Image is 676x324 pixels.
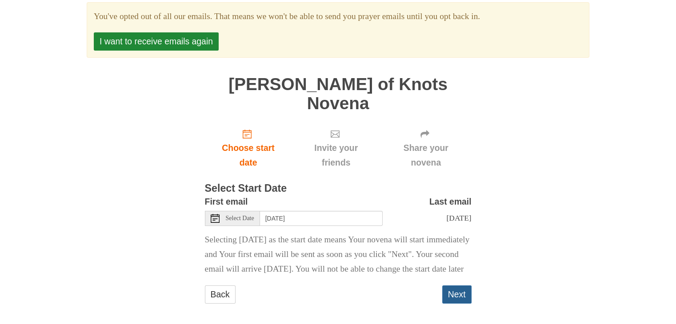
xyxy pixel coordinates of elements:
[389,141,463,170] span: Share your novena
[429,194,472,209] label: Last email
[442,285,472,304] button: Next
[292,122,380,174] div: Click "Next" to confirm your start date first.
[205,285,236,304] a: Back
[205,122,292,174] a: Choose start date
[300,141,371,170] span: Invite your friends
[205,75,472,113] h1: [PERSON_NAME] of Knots Novena
[94,9,582,24] section: You've opted out of all our emails. That means we won't be able to send you prayer emails until y...
[260,211,383,226] input: Use the arrow keys to pick a date
[205,194,248,209] label: First email
[446,213,471,222] span: [DATE]
[205,233,472,277] p: Selecting [DATE] as the start date means Your novena will start immediately and Your first email ...
[380,122,472,174] div: Click "Next" to confirm your start date first.
[94,32,219,51] button: I want to receive emails again
[205,183,472,194] h3: Select Start Date
[214,141,283,170] span: Choose start date
[226,215,254,221] span: Select Date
